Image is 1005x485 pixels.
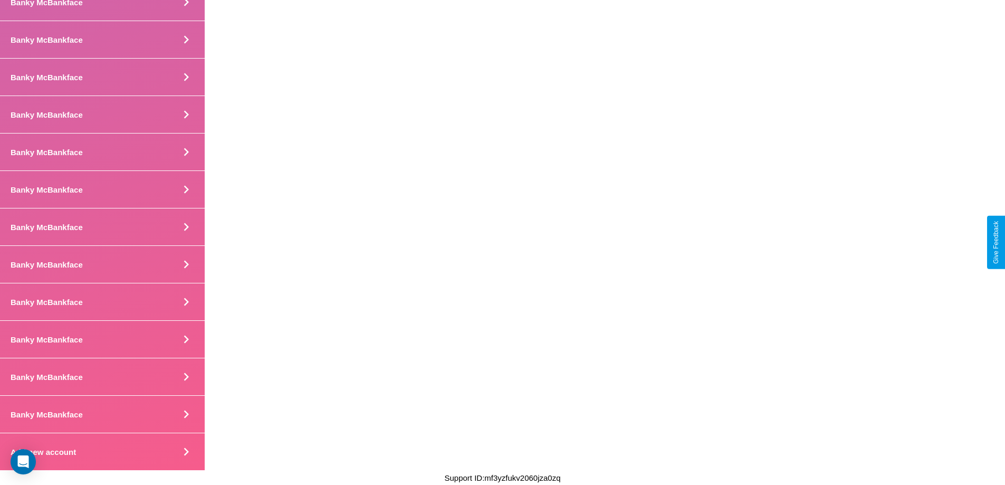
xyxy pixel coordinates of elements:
h4: Banky McBankface [11,373,83,382]
h4: Banky McBankface [11,260,83,269]
h4: Banky McBankface [11,410,83,419]
div: Give Feedback [992,221,1000,264]
h4: Banky McBankface [11,110,83,119]
div: Open Intercom Messenger [11,449,36,474]
h4: Add new account [11,448,76,457]
h4: Banky McBankface [11,298,83,307]
h4: Banky McBankface [11,73,83,82]
h4: Banky McBankface [11,185,83,194]
h4: Banky McBankface [11,223,83,232]
h4: Banky McBankface [11,148,83,157]
h4: Banky McBankface [11,35,83,44]
h4: Banky McBankface [11,335,83,344]
p: Support ID: mf3yzfukv2060jza0zq [444,471,560,485]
